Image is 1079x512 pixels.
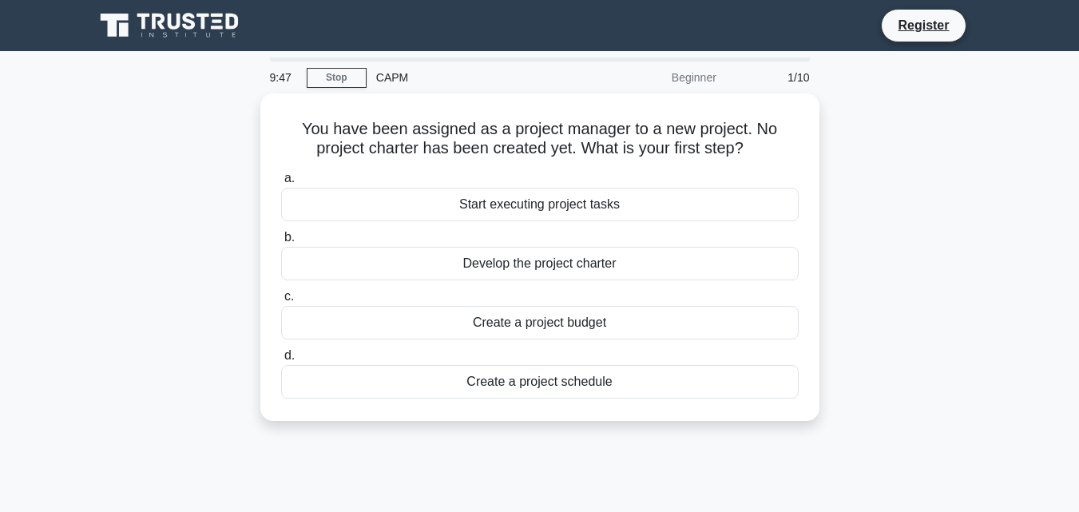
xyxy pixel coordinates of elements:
[280,119,800,159] h5: You have been assigned as a project manager to a new project. No project charter has been created...
[367,62,586,93] div: CAPM
[284,348,295,362] span: d.
[281,365,799,399] div: Create a project schedule
[284,171,295,185] span: a.
[284,230,295,244] span: b.
[888,15,958,35] a: Register
[260,62,307,93] div: 9:47
[281,247,799,280] div: Develop the project charter
[307,68,367,88] a: Stop
[281,306,799,339] div: Create a project budget
[284,289,294,303] span: c.
[586,62,726,93] div: Beginner
[281,188,799,221] div: Start executing project tasks
[726,62,819,93] div: 1/10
